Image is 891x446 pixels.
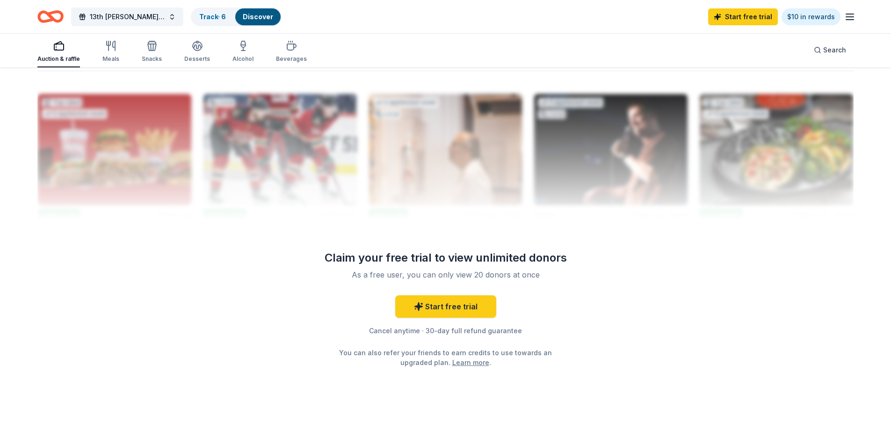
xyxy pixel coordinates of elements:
button: Desserts [184,37,210,67]
div: You can also refer your friends to earn credits to use towards an upgraded plan. . [337,348,554,367]
div: Cancel anytime · 30-day full refund guarantee [311,325,580,336]
button: Alcohol [232,37,254,67]
button: Search [806,41,854,59]
div: Meals [102,55,119,63]
span: Search [823,44,846,56]
div: Desserts [184,55,210,63]
button: Auction & raffle [37,37,80,67]
button: Track· 6Discover [191,7,282,26]
div: Snacks [142,55,162,63]
div: As a free user, you can only view 20 donors at once [322,269,569,280]
a: $10 in rewards [782,8,840,25]
a: Home [37,6,64,28]
div: Auction & raffle [37,55,80,63]
button: Snacks [142,37,162,67]
a: Start free trial [395,295,496,318]
a: Learn more [452,358,489,367]
a: Start free trial [708,8,778,25]
a: Discover [243,13,273,21]
div: Alcohol [232,55,254,63]
button: Beverages [276,37,307,67]
button: Meals [102,37,119,67]
a: Track· 6 [199,13,226,21]
button: 13th [PERSON_NAME] memorial golf tournament [71,7,183,26]
div: Claim your free trial to view unlimited donors [311,250,580,265]
div: Beverages [276,55,307,63]
span: 13th [PERSON_NAME] memorial golf tournament [90,11,165,22]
